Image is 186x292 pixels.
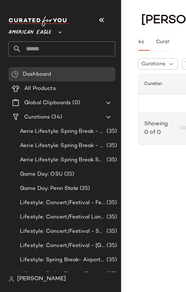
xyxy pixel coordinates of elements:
span: (35) [105,256,117,264]
span: Lifestyle: Concert/Festival - Femme [20,199,105,207]
span: (35) [105,142,117,150]
span: Lifestyle: Concert/Festival Landing Page [20,213,105,221]
span: Curations [24,113,50,121]
span: Curations [141,60,165,68]
span: Aerie Lifestyle: Spring Break - Girly/Femme [20,127,105,136]
span: American Eagle [9,24,51,37]
span: (35) [105,213,117,221]
span: (34) [50,113,62,121]
span: Global Clipboards [24,99,71,107]
span: Aerie Lifestyle: Spring Break Swimsuits Landing Page [20,156,105,164]
span: Lifestyle: Spring Break- Airport Style [20,256,105,264]
span: Showing 0 of 0 [144,120,174,137]
span: (35) [105,227,117,236]
span: (35) [63,170,74,178]
img: svg%3e [9,276,14,282]
span: Game Day: OSU [20,170,63,178]
span: Dashboard [23,70,51,79]
img: cfy_white_logo.C9jOOHJF.svg [9,16,69,26]
span: Lifestyle: Spring Break - Daytime Casual [20,270,105,278]
span: (35) [105,270,117,278]
span: Lifestyle: Concert/Festival - Sporty [20,227,105,236]
span: Game Day: Penn State [20,185,78,193]
span: [PERSON_NAME] [17,275,66,283]
span: Aerie Lifestyle: Spring Break - Sporty [20,142,105,150]
span: All Products [24,85,56,93]
span: (0) [71,99,80,107]
span: (35) [105,156,117,164]
span: (35) [105,242,117,250]
img: svg%3e [11,71,19,78]
span: (35) [105,127,117,136]
span: (35) [105,199,117,207]
span: Lifestyle: Concert/Festival - [GEOGRAPHIC_DATA] [20,242,105,250]
span: (35) [78,185,90,193]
